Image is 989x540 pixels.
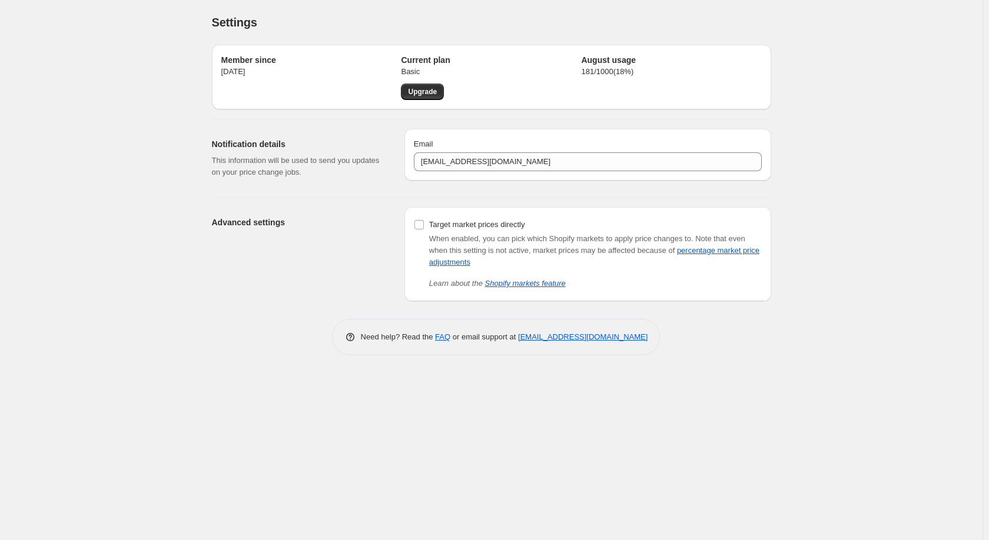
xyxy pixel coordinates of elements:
[401,84,444,100] a: Upgrade
[361,332,436,341] span: Need help? Read the
[429,234,759,266] span: Note that even when this setting is not active, market prices may be affected because of
[435,332,450,341] a: FAQ
[212,138,386,150] h2: Notification details
[450,332,518,341] span: or email support at
[581,54,761,66] h2: August usage
[212,16,257,29] span: Settings
[429,220,525,229] span: Target market prices directly
[401,54,581,66] h2: Current plan
[221,66,401,78] p: [DATE]
[408,87,437,96] span: Upgrade
[485,279,566,288] a: Shopify markets feature
[518,332,648,341] a: [EMAIL_ADDRESS][DOMAIN_NAME]
[414,139,433,148] span: Email
[429,279,566,288] i: Learn about the
[581,66,761,78] p: 181 / 1000 ( 18 %)
[429,234,693,243] span: When enabled, you can pick which Shopify markets to apply price changes to.
[221,54,401,66] h2: Member since
[401,66,581,78] p: Basic
[212,216,386,228] h2: Advanced settings
[212,155,386,178] p: This information will be used to send you updates on your price change jobs.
